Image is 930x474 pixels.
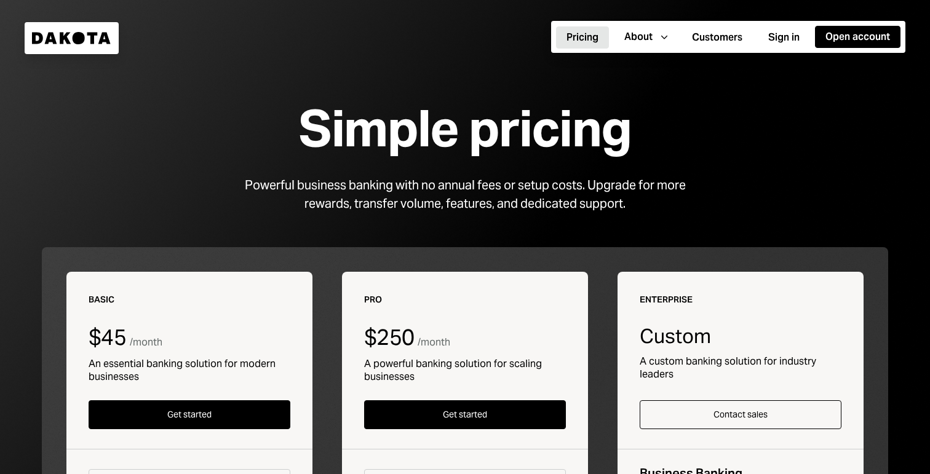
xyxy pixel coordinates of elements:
[640,294,841,306] div: Enterprise
[624,30,653,44] div: About
[640,355,841,381] div: A custom banking solution for industry leaders
[556,25,609,49] a: Pricing
[758,26,810,49] button: Sign in
[130,336,162,349] div: / month
[640,400,841,429] button: Contact sales
[89,294,290,306] div: Basic
[556,26,609,49] button: Pricing
[682,25,753,49] a: Customers
[298,101,631,156] div: Simple pricing
[89,400,290,429] button: Get started
[364,400,566,429] button: Get started
[614,26,677,48] button: About
[758,25,810,49] a: Sign in
[364,357,566,383] div: A powerful banking solution for scaling businesses
[640,325,841,347] div: Custom
[89,325,126,350] div: $45
[364,325,414,350] div: $250
[364,294,566,306] div: Pro
[418,336,450,349] div: / month
[89,357,290,383] div: An essential banking solution for modern businesses
[815,26,900,48] button: Open account
[229,176,701,213] div: Powerful business banking with no annual fees or setup costs. Upgrade for more rewards, transfer ...
[682,26,753,49] button: Customers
